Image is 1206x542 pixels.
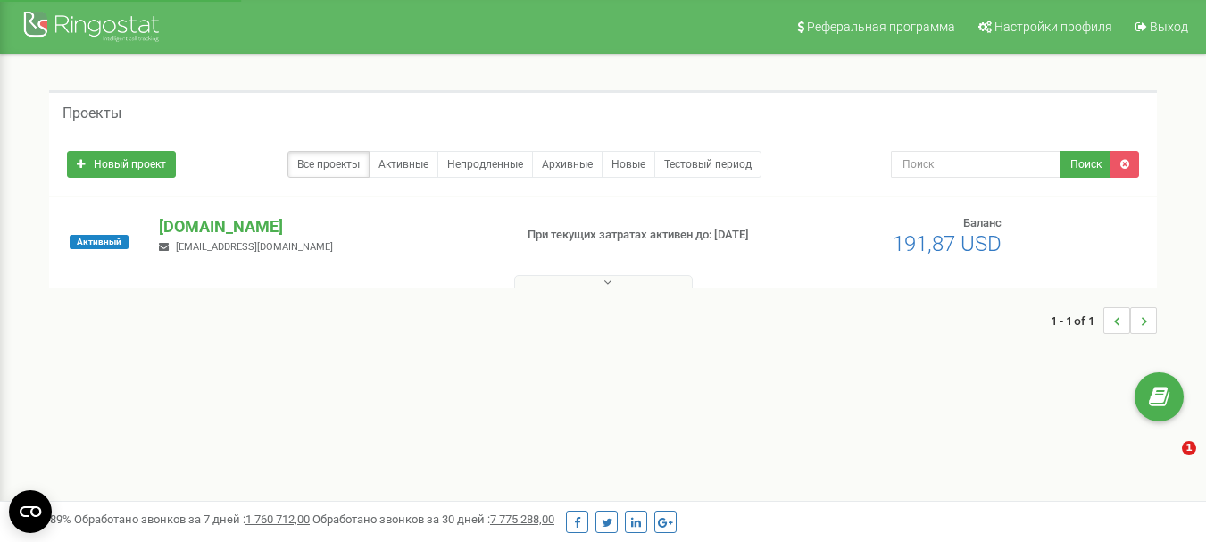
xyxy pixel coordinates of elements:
[1150,20,1188,34] span: Выход
[287,151,370,178] a: Все проекты
[893,231,1002,256] span: 191,87 USD
[807,20,955,34] span: Реферальная программа
[490,513,554,526] u: 7 775 288,00
[1051,289,1157,352] nav: ...
[312,513,554,526] span: Обработано звонков за 30 дней :
[891,151,1061,178] input: Поиск
[602,151,655,178] a: Новые
[369,151,438,178] a: Активные
[437,151,533,178] a: Непродленные
[528,227,776,244] p: При текущих затратах активен до: [DATE]
[1051,307,1103,334] span: 1 - 1 of 1
[74,513,310,526] span: Обработано звонков за 7 дней :
[245,513,310,526] u: 1 760 712,00
[1182,441,1196,455] span: 1
[176,241,333,253] span: [EMAIL_ADDRESS][DOMAIN_NAME]
[1060,151,1111,178] button: Поиск
[159,215,498,238] p: [DOMAIN_NAME]
[994,20,1112,34] span: Настройки профиля
[62,105,121,121] h5: Проекты
[1145,441,1188,484] iframe: Intercom live chat
[9,490,52,533] button: Open CMP widget
[67,151,176,178] a: Новый проект
[532,151,603,178] a: Архивные
[654,151,761,178] a: Тестовый период
[963,216,1002,229] span: Баланс
[70,235,129,249] span: Активный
